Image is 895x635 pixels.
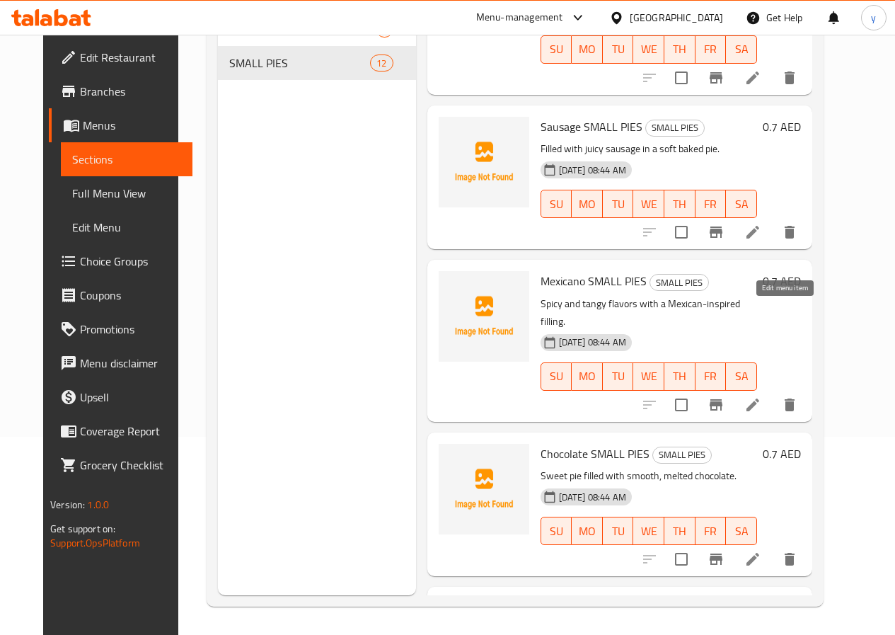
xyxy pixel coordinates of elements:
[49,40,192,74] a: Edit Restaurant
[646,120,704,136] span: SMALL PIES
[541,140,757,158] p: Filled with juicy sausage in a soft baked pie.
[541,517,572,545] button: SU
[763,117,801,137] h6: 0.7 AED
[547,521,567,542] span: SU
[61,210,192,244] a: Edit Menu
[572,517,603,545] button: MO
[630,10,723,25] div: [GEOGRAPHIC_DATA]
[773,215,807,249] button: delete
[80,49,181,66] span: Edit Restaurant
[541,362,572,391] button: SU
[541,295,757,331] p: Spicy and tangy flavors with a Mexican-inspired filling.
[670,366,690,387] span: TH
[701,194,721,214] span: FR
[49,380,192,414] a: Upsell
[732,366,751,387] span: SA
[649,274,709,291] div: SMALL PIES
[49,278,192,312] a: Coupons
[476,9,563,26] div: Menu-management
[695,35,727,64] button: FR
[50,520,115,538] span: Get support on:
[603,190,634,218] button: TU
[50,496,85,514] span: Version:
[664,35,695,64] button: TH
[87,496,109,514] span: 1.0.0
[773,542,807,576] button: delete
[553,336,632,349] span: [DATE] 08:44 AM
[701,366,721,387] span: FR
[229,55,371,71] span: SMALL PIES
[541,35,572,64] button: SU
[83,117,181,134] span: Menus
[744,551,761,568] a: Edit menu item
[699,215,733,249] button: Branch-specific-item
[371,57,392,70] span: 12
[49,74,192,108] a: Branches
[699,61,733,95] button: Branch-specific-item
[49,108,192,142] a: Menus
[49,346,192,380] a: Menu disclaimer
[666,390,696,420] span: Select to update
[547,39,567,59] span: SU
[72,219,181,236] span: Edit Menu
[50,534,140,552] a: Support.OpsPlatform
[218,46,416,80] div: SMALL PIES12
[577,194,597,214] span: MO
[577,521,597,542] span: MO
[664,517,695,545] button: TH
[639,366,659,387] span: WE
[80,389,181,406] span: Upsell
[608,194,628,214] span: TU
[664,190,695,218] button: TH
[80,423,181,440] span: Coverage Report
[80,457,181,474] span: Grocery Checklist
[650,275,708,291] span: SMALL PIES
[80,287,181,304] span: Coupons
[608,521,628,542] span: TU
[666,544,696,574] span: Select to update
[699,388,733,422] button: Branch-specific-item
[763,444,801,464] h6: 0.7 AED
[541,467,757,485] p: Sweet pie filled with smooth, melted chocolate.
[639,521,659,542] span: WE
[80,253,181,270] span: Choice Groups
[72,151,181,168] span: Sections
[744,69,761,86] a: Edit menu item
[670,194,690,214] span: TH
[701,39,721,59] span: FR
[541,116,642,137] span: Sausage SMALL PIES
[732,39,751,59] span: SA
[773,61,807,95] button: delete
[439,117,529,207] img: Sausage SMALL PIES
[695,517,727,545] button: FR
[633,517,664,545] button: WE
[603,362,634,391] button: TU
[763,271,801,291] h6: 0.7 AED
[732,194,751,214] span: SA
[670,521,690,542] span: TH
[72,185,181,202] span: Full Menu View
[726,517,757,545] button: SA
[541,443,649,464] span: Chocolate SMALL PIES
[439,271,529,362] img: Mexicano SMALL PIES
[541,190,572,218] button: SU
[439,444,529,534] img: Chocolate SMALL PIES
[699,542,733,576] button: Branch-specific-item
[547,194,567,214] span: SU
[666,217,696,247] span: Select to update
[49,312,192,346] a: Promotions
[701,521,721,542] span: FR
[572,190,603,218] button: MO
[49,414,192,448] a: Coverage Report
[577,39,597,59] span: MO
[639,194,659,214] span: WE
[49,448,192,482] a: Grocery Checklist
[218,6,416,86] nav: Menu sections
[80,321,181,338] span: Promotions
[603,35,634,64] button: TU
[547,366,567,387] span: SU
[49,244,192,278] a: Choice Groups
[633,362,664,391] button: WE
[653,447,711,463] span: SMALL PIES
[553,491,632,504] span: [DATE] 08:44 AM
